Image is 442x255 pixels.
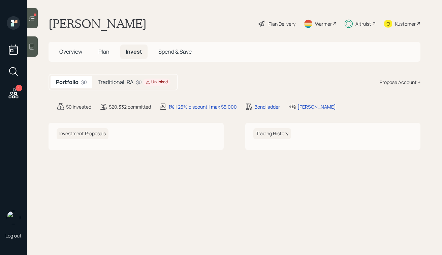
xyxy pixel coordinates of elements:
h6: Trading History [253,128,291,139]
h6: Investment Proposals [57,128,108,139]
div: $20,332 committed [109,103,151,110]
div: [PERSON_NAME] [297,103,336,110]
div: Log out [5,232,22,239]
h1: [PERSON_NAME] [49,16,147,31]
span: Spend & Save [158,48,192,55]
h5: Traditional IRA [98,79,133,85]
div: 1% | 25% discount | max $5,000 [168,103,237,110]
img: robby-grisanti-headshot.png [7,211,20,224]
div: Kustomer [395,20,416,27]
div: $0 [136,79,170,86]
span: Overview [59,48,82,55]
div: $0 [81,79,87,86]
span: Invest [126,48,142,55]
div: Unlinked [146,79,168,85]
div: Bond ladder [254,103,280,110]
span: Plan [98,48,109,55]
div: 1 [15,85,22,91]
div: $0 invested [66,103,91,110]
div: Altruist [355,20,371,27]
div: Propose Account + [380,79,420,86]
h5: Portfolio [56,79,78,85]
div: Plan Delivery [269,20,295,27]
div: Warmer [315,20,332,27]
